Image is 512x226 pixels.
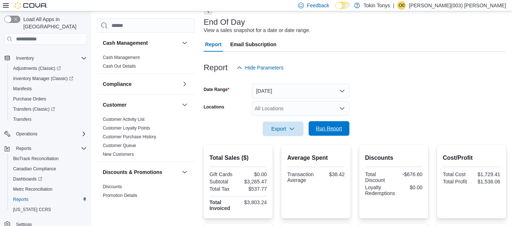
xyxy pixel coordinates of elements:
[7,63,90,74] a: Adjustments (Classic)
[10,195,87,204] span: Reports
[205,37,222,52] span: Report
[316,125,342,132] span: Run Report
[443,179,470,185] div: Total Profit
[397,1,406,10] div: Omar(003) Nunez
[16,146,31,151] span: Reports
[10,205,87,214] span: Washington CCRS
[103,39,179,47] button: Cash Management
[365,154,423,162] h2: Discounts
[234,60,286,75] button: Hide Parameters
[309,121,349,136] button: Run Report
[210,186,237,192] div: Total Tax
[398,185,422,190] div: $0.00
[10,64,64,73] a: Adjustments (Classic)
[13,144,87,153] span: Reports
[7,184,90,194] button: Metrc Reconciliation
[103,184,122,190] span: Discounts
[7,205,90,215] button: [US_STATE] CCRS
[393,1,395,10] p: |
[103,193,137,198] a: Promotion Details
[103,55,140,60] span: Cash Management
[103,126,150,131] a: Customer Loyalty Points
[210,171,237,177] div: Gift Cards
[180,168,189,177] button: Discounts & Promotions
[13,197,28,202] span: Reports
[240,199,267,205] div: $3,803.24
[1,129,90,139] button: Operations
[103,168,162,176] h3: Discounts & Promotions
[7,74,90,84] a: Inventory Manager (Classic)
[252,84,349,98] button: [DATE]
[13,54,37,63] button: Inventory
[10,95,87,103] span: Purchase Orders
[7,94,90,104] button: Purchase Orders
[10,154,87,163] span: BioTrack Reconciliation
[267,122,299,136] span: Export
[10,74,76,83] a: Inventory Manager (Classic)
[13,66,61,71] span: Adjustments (Classic)
[240,179,267,185] div: $3,265.47
[443,154,500,162] h2: Cost/Profit
[103,125,150,131] span: Customer Loyalty Points
[13,76,73,82] span: Inventory Manager (Classic)
[103,116,145,122] span: Customer Activity List
[13,130,87,138] span: Operations
[13,96,46,102] span: Purchase Orders
[13,116,31,122] span: Transfers
[13,86,32,92] span: Manifests
[287,171,314,183] div: Transaction Average
[395,171,423,177] div: -$676.60
[210,199,230,211] strong: Total Invoiced
[10,64,87,73] span: Adjustments (Classic)
[13,106,55,112] span: Transfers (Classic)
[10,205,54,214] a: [US_STATE] CCRS
[13,130,40,138] button: Operations
[399,1,404,10] span: O0
[20,16,87,30] span: Load All Apps in [GEOGRAPHIC_DATA]
[473,171,500,177] div: $1,729.41
[204,18,245,27] h3: End Of Day
[15,2,47,9] img: Cova
[103,193,137,198] span: Promotion Details
[13,156,59,162] span: BioTrack Reconciliation
[10,84,35,93] a: Manifests
[204,63,228,72] h3: Report
[97,115,195,162] div: Customer
[443,171,470,177] div: Total Cost
[103,202,125,207] a: Promotions
[10,115,87,124] span: Transfers
[7,154,90,164] button: BioTrack Reconciliation
[13,144,34,153] button: Reports
[7,194,90,205] button: Reports
[204,87,230,92] label: Date Range
[287,154,345,162] h2: Average Spent
[103,39,148,47] h3: Cash Management
[10,95,49,103] a: Purchase Orders
[103,143,136,148] span: Customer Queue
[97,182,195,211] div: Discounts & Promotions
[103,64,136,69] a: Cash Out Details
[364,1,390,10] p: Tokin Tonys
[103,134,156,139] a: Customer Purchase History
[103,55,140,60] a: Cash Management
[103,151,134,157] span: New Customers
[1,53,90,63] button: Inventory
[103,101,126,108] h3: Customer
[10,105,58,114] a: Transfers (Classic)
[263,122,304,136] button: Export
[103,184,122,189] a: Discounts
[240,171,267,177] div: $0.00
[7,104,90,114] a: Transfers (Classic)
[365,171,392,183] div: Total Discount
[230,37,277,52] span: Email Subscription
[473,179,500,185] div: $1,536.06
[240,186,267,192] div: $537.77
[7,164,90,174] button: Canadian Compliance
[7,114,90,124] button: Transfers
[204,104,224,110] label: Locations
[13,186,52,192] span: Metrc Reconciliation
[16,55,34,61] span: Inventory
[409,1,506,10] p: [PERSON_NAME](003) [PERSON_NAME]
[339,106,345,111] button: Open list of options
